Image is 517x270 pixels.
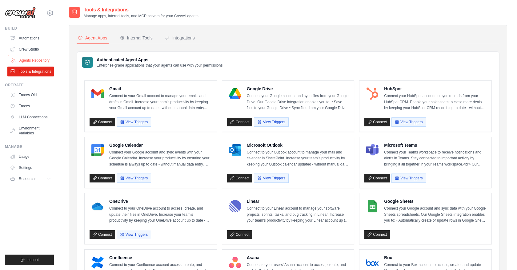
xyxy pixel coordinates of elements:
p: Connect your HubSpot account to sync records from your HubSpot CRM. Enable your sales team to clo... [384,93,487,111]
a: Agents Repository [8,55,54,65]
img: Google Sheets Logo [366,200,379,212]
button: Agent Apps [77,32,109,44]
img: Confluence Logo [91,256,104,269]
div: Internal Tools [120,35,153,41]
button: View Triggers [117,230,151,239]
p: Connect your Teams workspace to receive notifications and alerts in Teams. Stay connected to impo... [384,149,487,168]
h3: Authenticated Agent Apps [97,57,223,63]
h4: Asana [247,255,349,261]
p: Connect your Google account and sync data with your Google Sheets spreadsheets. Our Google Sheets... [384,206,487,224]
p: Connect to your Linear account to manage your software projects, sprints, tasks, and bug tracking... [247,206,349,224]
img: OneDrive Logo [91,200,104,212]
a: Connect [90,118,115,126]
a: Connect [90,174,115,182]
h4: HubSpot [384,86,487,92]
h4: Google Drive [247,86,349,92]
p: Connect to your Gmail account to manage your emails and drafts in Gmail. Increase your team’s pro... [109,93,212,111]
a: Connect [364,230,390,239]
h2: Tools & Integrations [84,6,198,14]
button: View Triggers [391,174,426,183]
h4: OneDrive [109,198,212,204]
a: Automations [7,33,54,43]
img: Microsoft Outlook Logo [229,144,241,156]
h4: Microsoft Teams [384,142,487,148]
button: View Triggers [391,117,426,127]
p: Connect to your Outlook account to manage your mail and calendar in SharePoint. Increase your tea... [247,149,349,168]
span: Resources [19,176,36,181]
a: Usage [7,152,54,162]
div: Agent Apps [78,35,107,41]
a: Crew Studio [7,44,54,54]
a: Traces [7,101,54,111]
p: Connect to your OneDrive account to access, create, and update their files in OneDrive. Increase ... [109,206,212,224]
h4: Microsoft Outlook [247,142,349,148]
div: Operate [5,83,54,88]
img: Logo [5,7,36,19]
a: Connect [227,118,253,126]
img: Gmail Logo [91,88,104,100]
a: Tools & Integrations [7,67,54,76]
img: Box Logo [366,256,379,269]
img: Asana Logo [229,256,241,269]
button: View Triggers [254,174,288,183]
img: Google Drive Logo [229,88,241,100]
button: View Triggers [254,117,288,127]
p: Connect your Google account and sync files from your Google Drive. Our Google Drive integration e... [247,93,349,111]
button: Resources [7,174,54,184]
a: Connect [364,118,390,126]
button: View Triggers [117,117,151,127]
img: Linear Logo [229,200,241,212]
a: Connect [364,174,390,182]
a: Connect [227,230,253,239]
h4: Confluence [109,255,212,261]
button: Logout [5,255,54,265]
h4: Google Calendar [109,142,212,148]
span: Logout [27,257,39,262]
h4: Linear [247,198,349,204]
button: Integrations [164,32,196,44]
h4: Gmail [109,86,212,92]
a: Traces Old [7,90,54,100]
img: Google Calendar Logo [91,144,104,156]
img: HubSpot Logo [366,88,379,100]
a: Connect [90,230,115,239]
p: Manage apps, internal tools, and MCP servers for your CrewAI agents [84,14,198,18]
p: Enterprise-grade applications that your agents can use with your permissions [97,63,223,68]
h4: Google Sheets [384,198,487,204]
button: Internal Tools [118,32,154,44]
div: Manage [5,144,54,149]
h4: Box [384,255,487,261]
a: Connect [227,174,253,182]
p: Connect your Google account and sync events with your Google Calendar. Increase your productivity... [109,149,212,168]
button: View Triggers [117,174,151,183]
div: Integrations [165,35,195,41]
a: LLM Connections [7,112,54,122]
a: Settings [7,163,54,173]
div: Build [5,26,54,31]
img: Microsoft Teams Logo [366,144,379,156]
a: Environment Variables [7,123,54,138]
